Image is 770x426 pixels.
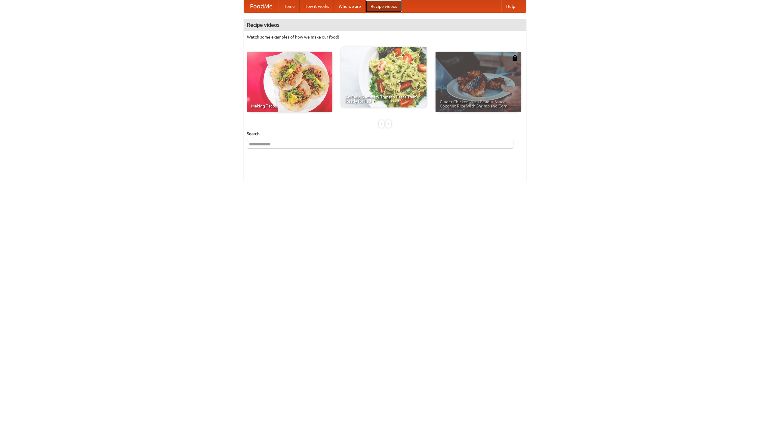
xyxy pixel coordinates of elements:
div: » [386,120,391,128]
h4: Recipe videos [244,19,526,31]
div: « [379,120,384,128]
p: Watch some examples of how we make our food! [247,34,523,40]
a: Help [501,0,520,12]
a: Making Tacos [247,52,332,112]
span: An Easy, Summery Tomato Pasta That's Ready for Fall [345,95,422,103]
h5: Search [247,131,523,137]
a: An Easy, Summery Tomato Pasta That's Ready for Fall [341,47,427,107]
span: Making Tacos [251,104,328,108]
a: FoodMe [244,0,279,12]
img: 483408.png [512,55,518,61]
a: Recipe videos [366,0,402,12]
a: Home [279,0,300,12]
a: Who we are [334,0,366,12]
a: How it works [300,0,334,12]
